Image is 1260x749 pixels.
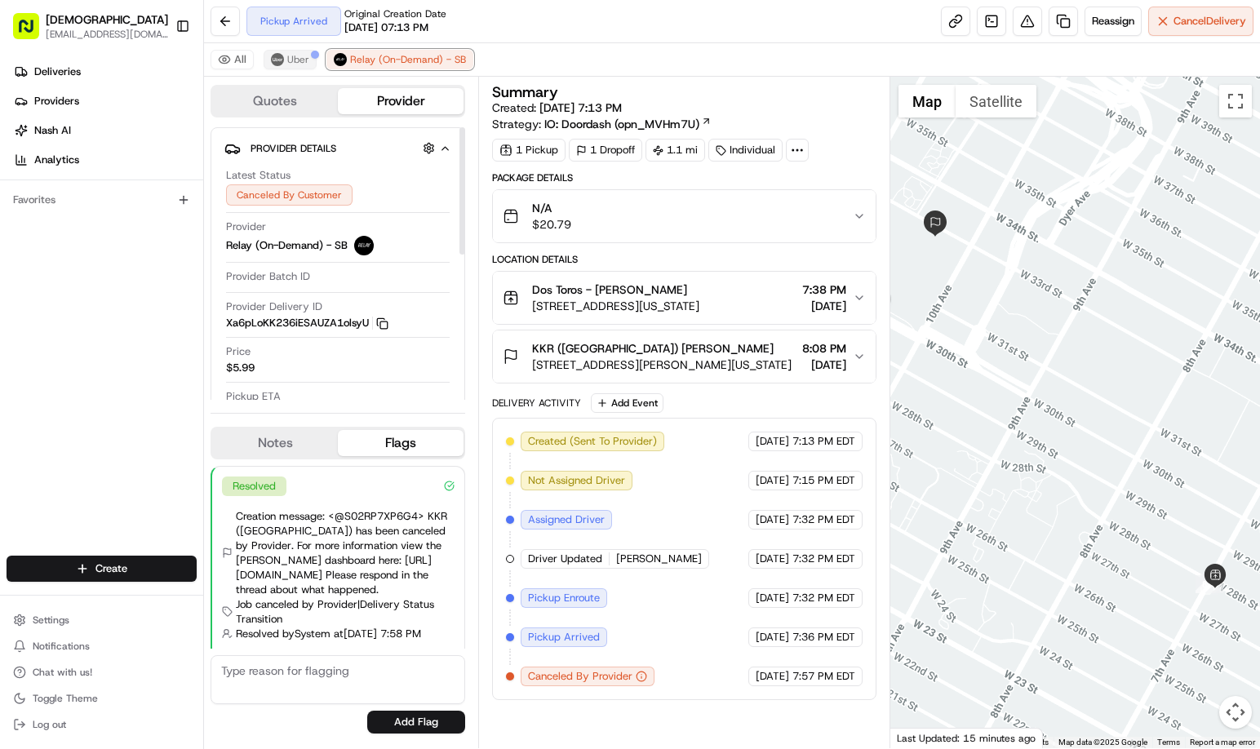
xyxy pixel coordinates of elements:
button: KKR ([GEOGRAPHIC_DATA]) [PERSON_NAME][STREET_ADDRESS][PERSON_NAME][US_STATE]8:08 PM[DATE] [493,330,876,383]
button: Relay (On-Demand) - SB [326,50,473,69]
span: Created (Sent To Provider) [528,434,657,449]
div: 2 [1200,577,1218,595]
button: Log out [7,713,197,736]
img: uber-new-logo.jpeg [271,53,284,66]
span: [STREET_ADDRESS][US_STATE] [532,298,699,314]
div: 8 [1196,575,1213,593]
span: 7:15 PM EDT [792,473,855,488]
span: Reassign [1092,14,1134,29]
div: Package Details [492,171,876,184]
span: at [DATE] 7:58 PM [334,627,421,641]
button: Chat with us! [7,661,197,684]
a: Report a map error [1190,738,1255,747]
input: Clear [42,105,269,122]
img: Nash [16,16,49,49]
button: Flags [338,430,464,456]
h3: Summary [492,85,558,100]
span: Nash AI [34,123,71,138]
span: 7:57 PM EDT [792,669,855,684]
div: 5 [1205,575,1223,593]
a: Terms [1157,738,1180,747]
div: We're available if you need us! [55,172,206,185]
div: 7 [1202,575,1220,593]
span: Canceled By Provider [528,669,632,684]
span: Knowledge Base [33,237,125,253]
button: [DEMOGRAPHIC_DATA] [46,11,168,28]
span: Assigned Driver [528,512,605,527]
button: Add Flag [367,711,465,733]
button: Notifications [7,635,197,658]
span: Provider Batch ID [226,269,310,284]
span: Job canceled by Provider | Delivery Status Transition [236,597,455,627]
span: 8:08 PM [802,340,846,357]
button: Xa6pLoKK236iESAUZA1olsyU [226,316,388,330]
button: Create [7,556,197,582]
img: relay_logo_black.png [334,53,347,66]
img: 1736555255976-a54dd68f-1ca7-489b-9aae-adbdc363a1c4 [16,156,46,185]
span: Providers [34,94,79,109]
img: relay_logo_black.png [354,236,374,255]
button: CancelDelivery [1148,7,1253,36]
span: IO: Doordash (opn_MVHm7U) [544,116,699,132]
a: Deliveries [7,59,203,85]
button: Show satellite imagery [956,85,1036,117]
button: Provider Details [224,135,451,162]
button: Provider [338,88,464,114]
div: Favorites [7,187,197,213]
span: [DATE] [756,669,789,684]
button: [EMAIL_ADDRESS][DOMAIN_NAME] [46,28,168,41]
span: [PERSON_NAME] [616,552,702,566]
span: Create [95,561,127,576]
div: Strategy: [492,116,712,132]
span: [DATE] [802,357,846,373]
div: Last Updated: 15 minutes ago [890,728,1043,748]
button: Reassign [1085,7,1142,36]
span: [DATE] [756,591,789,605]
span: [DATE] 07:13 PM [344,20,428,35]
span: [DATE] [756,630,789,645]
span: Settings [33,614,69,627]
div: Individual [708,139,783,162]
span: Provider [226,219,266,234]
button: Toggle fullscreen view [1219,85,1252,117]
span: $20.79 [532,216,571,233]
button: Start new chat [277,161,297,180]
span: Not Assigned Driver [528,473,625,488]
span: Relay (On-Demand) - SB [350,53,466,66]
span: Pickup Enroute [528,591,600,605]
div: Resolved [222,476,286,496]
span: Pickup ETA [226,389,281,404]
span: N/A [532,200,571,216]
div: 1 Pickup [492,139,566,162]
button: Notes [212,430,338,456]
span: Creation message: <@S02RP7XP6G4> KKR ([GEOGRAPHIC_DATA]) has been canceled by Provider. For more ... [236,509,455,597]
span: Notifications [33,640,90,653]
a: 📗Knowledge Base [10,230,131,259]
span: Resolved by System [236,627,331,641]
button: Settings [7,609,197,632]
span: 7:13 PM EDT [792,434,855,449]
div: Location Details [492,253,876,266]
span: [DATE] [756,512,789,527]
span: [DATE] [756,552,789,566]
span: Chat with us! [33,666,92,679]
span: KKR ([GEOGRAPHIC_DATA]) [PERSON_NAME] [532,340,774,357]
span: Driver Updated [528,552,602,566]
button: All [211,50,254,69]
span: Relay (On-Demand) - SB [226,238,348,253]
a: IO: Doordash (opn_MVHm7U) [544,116,712,132]
div: 4 [1200,573,1218,591]
span: Dos Toros - [PERSON_NAME] [532,281,687,298]
span: Price [226,344,251,359]
span: [STREET_ADDRESS][PERSON_NAME][US_STATE] [532,357,792,373]
span: 7:32 PM EDT [792,591,855,605]
span: Cancel Delivery [1173,14,1246,29]
button: Add Event [591,393,663,413]
span: Toggle Theme [33,692,98,705]
a: 💻API Documentation [131,230,268,259]
span: [DATE] [756,473,789,488]
span: [DATE] 7:13 PM [539,100,622,115]
span: [DATE] [756,434,789,449]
